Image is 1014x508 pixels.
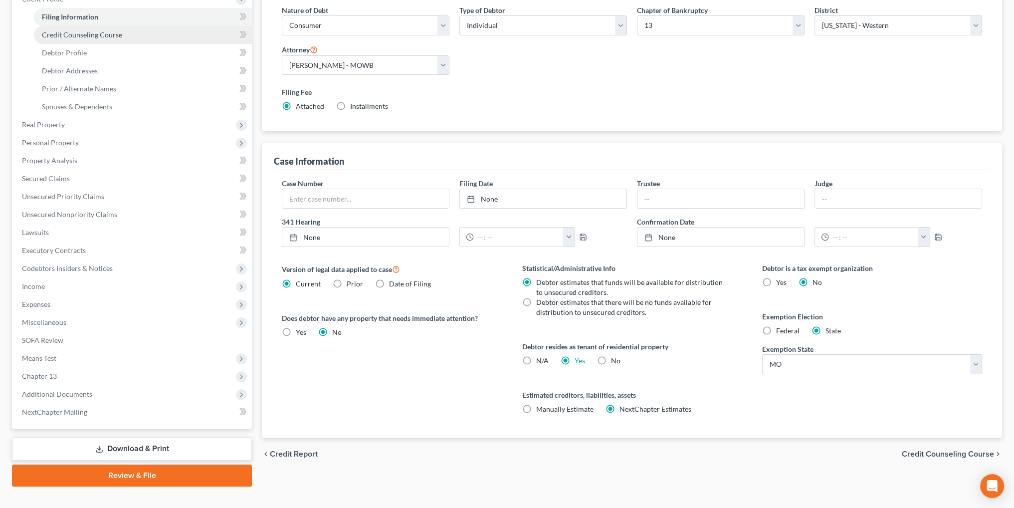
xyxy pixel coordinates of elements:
span: Prior [347,279,363,288]
a: Unsecured Nonpriority Claims [14,206,252,224]
span: Date of Filing [389,279,431,288]
span: Debtor estimates that there will be no funds available for distribution to unsecured creditors. [536,298,712,316]
span: Yes [296,328,306,336]
label: Case Number [282,178,324,189]
div: Open Intercom Messenger [980,474,1004,498]
span: Yes [776,278,787,286]
span: Manually Estimate [536,405,594,413]
span: Credit Report [270,450,318,458]
span: No [812,278,822,286]
input: Enter case number... [282,189,449,208]
span: Credit Counseling Course [42,30,122,39]
span: Property Analysis [22,156,77,165]
label: Version of legal data applied to case [282,263,502,275]
span: Unsecured Priority Claims [22,192,104,201]
span: Installments [350,102,388,110]
span: Real Property [22,120,65,129]
input: -- : -- [474,228,563,247]
span: Filing Information [42,12,98,21]
span: NextChapter Mailing [22,408,87,416]
a: Download & Print [12,437,252,461]
input: -- [815,189,982,208]
span: Secured Claims [22,174,70,183]
span: Current [296,279,321,288]
a: Prior / Alternate Names [34,80,252,98]
a: Lawsuits [14,224,252,242]
button: Credit Counseling Course chevron_right [902,450,1002,458]
i: chevron_left [262,450,270,458]
a: None [637,228,804,247]
label: Nature of Debt [282,5,328,15]
label: 341 Hearing [277,217,632,227]
a: Yes [575,356,585,365]
label: Debtor is a tax exempt organization [762,263,982,273]
span: Personal Property [22,138,79,147]
span: Debtor Addresses [42,66,98,75]
label: Attorney [282,43,318,55]
span: Executory Contracts [22,246,86,254]
span: Debtor Profile [42,48,87,57]
a: Debtor Profile [34,44,252,62]
button: chevron_left Credit Report [262,450,318,458]
label: Estimated creditors, liabilities, assets [522,390,742,400]
span: Chapter 13 [22,372,57,380]
input: -- [637,189,804,208]
span: Income [22,282,45,290]
a: Credit Counseling Course [34,26,252,44]
i: chevron_right [994,450,1002,458]
label: Exemption Election [762,311,982,322]
label: Debtor resides as tenant of residential property [522,341,742,352]
a: Debtor Addresses [34,62,252,80]
a: Executory Contracts [14,242,252,259]
span: Credit Counseling Course [902,450,994,458]
a: SOFA Review [14,331,252,349]
span: No [611,356,620,365]
a: Secured Claims [14,170,252,188]
label: Filing Fee [282,87,982,97]
label: Chapter of Bankruptcy [637,5,708,15]
a: Unsecured Priority Claims [14,188,252,206]
span: Lawsuits [22,228,49,237]
label: Judge [814,178,832,189]
a: None [282,228,449,247]
a: Spouses & Dependents [34,98,252,116]
span: Debtor estimates that funds will be available for distribution to unsecured creditors. [536,278,723,296]
label: Filing Date [459,178,493,189]
label: Confirmation Date [632,217,987,227]
label: District [814,5,838,15]
a: Property Analysis [14,152,252,170]
span: State [825,326,841,335]
a: Filing Information [34,8,252,26]
span: SOFA Review [22,336,63,344]
span: Spouses & Dependents [42,102,112,111]
span: Expenses [22,300,50,308]
label: Trustee [637,178,660,189]
span: N/A [536,356,549,365]
a: Review & File [12,465,252,487]
div: Case Information [274,155,344,167]
label: Statistical/Administrative Info [522,263,742,273]
span: Unsecured Nonpriority Claims [22,210,117,219]
a: None [460,189,626,208]
span: Means Test [22,354,56,362]
label: Type of Debtor [459,5,505,15]
input: -- : -- [829,228,918,247]
span: No [332,328,342,336]
span: Codebtors Insiders & Notices [22,264,113,272]
span: Attached [296,102,324,110]
label: Exemption State [762,344,813,354]
span: NextChapter Estimates [619,405,691,413]
span: Miscellaneous [22,318,66,326]
span: Additional Documents [22,390,92,398]
span: Prior / Alternate Names [42,84,116,93]
label: Does debtor have any property that needs immediate attention? [282,313,502,323]
a: NextChapter Mailing [14,403,252,421]
span: Federal [776,326,800,335]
